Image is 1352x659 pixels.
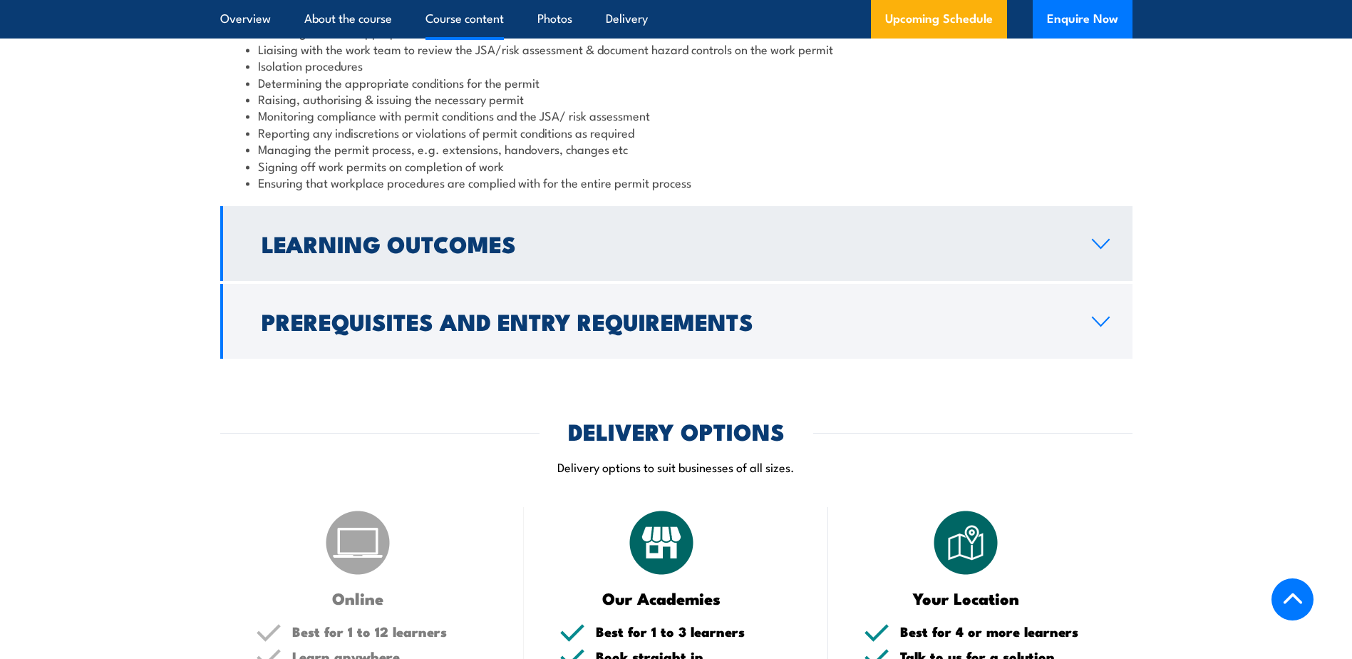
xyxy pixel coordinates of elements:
[900,625,1097,638] h5: Best for 4 or more learners
[220,284,1132,359] a: Prerequisites and Entry Requirements
[246,41,1107,57] li: Liaising with the work team to review the JSA/risk assessment & document hazard controls on the w...
[246,57,1107,73] li: Isolation procedures
[220,206,1132,281] a: Learning Outcomes
[246,124,1107,141] li: Reporting any indiscretions or violations of permit conditions as required
[292,625,489,638] h5: Best for 1 to 12 learners
[568,421,785,441] h2: DELIVERY OPTIONS
[864,590,1068,606] h3: Your Location
[559,590,764,606] h3: Our Academies
[246,174,1107,190] li: Ensuring that workplace procedures are complied with for the entire permit process
[262,233,1069,253] h2: Learning Outcomes
[246,91,1107,107] li: Raising, authorising & issuing the necessary permit
[246,107,1107,123] li: Monitoring compliance with permit conditions and the JSA/ risk assessment
[256,590,460,606] h3: Online
[246,74,1107,91] li: Determining the appropriate conditions for the permit
[262,311,1069,331] h2: Prerequisites and Entry Requirements
[596,625,793,638] h5: Best for 1 to 3 learners
[220,459,1132,475] p: Delivery options to suit businesses of all sizes.
[246,141,1107,157] li: Managing the permit process, e.g. extensions, handovers, changes etc
[246,158,1107,174] li: Signing off work permits on completion of work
